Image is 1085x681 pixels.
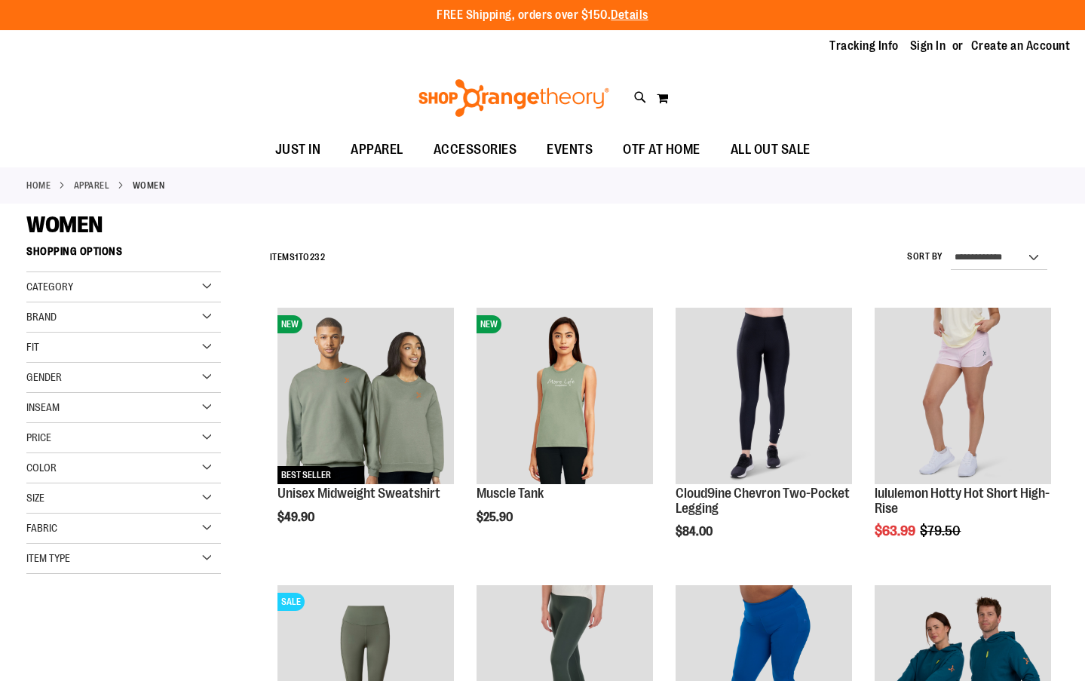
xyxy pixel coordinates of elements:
span: Brand [26,311,57,323]
span: Fit [26,341,39,353]
span: NEW [477,315,501,333]
span: BEST SELLER [277,466,335,484]
span: $25.90 [477,511,515,524]
a: Create an Account [971,38,1071,54]
strong: WOMEN [133,179,165,192]
img: lululemon Hotty Hot Short High-Rise [875,308,1051,484]
a: Cloud9ine Chevron Two-Pocket Legging [676,486,850,516]
span: $49.90 [277,511,317,524]
span: Fabric [26,522,57,534]
span: ALL OUT SALE [731,133,811,167]
span: $63.99 [875,523,918,538]
span: Color [26,462,57,474]
span: Item Type [26,552,70,564]
span: 1 [295,252,299,262]
span: 232 [310,252,326,262]
span: $84.00 [676,525,715,538]
a: Sign In [910,38,946,54]
img: Muscle Tank [477,308,653,484]
span: ACCESSORIES [434,133,517,167]
a: Details [611,8,648,22]
img: Cloud9ine Chevron Two-Pocket Legging [676,308,852,484]
a: Cloud9ine Chevron Two-Pocket Legging [676,308,852,486]
span: $79.50 [920,523,963,538]
div: product [668,300,860,577]
span: Category [26,281,73,293]
img: Unisex Midweight Sweatshirt [277,308,454,484]
label: Sort By [907,250,943,263]
span: Size [26,492,44,504]
div: product [867,300,1059,577]
a: Unisex Midweight SweatshirtNEWBEST SELLER [277,308,454,486]
span: APPAREL [351,133,403,167]
a: APPAREL [74,179,110,192]
a: Home [26,179,51,192]
span: Gender [26,371,62,383]
div: product [270,300,461,562]
p: FREE Shipping, orders over $150. [437,7,648,24]
a: Muscle TankNEW [477,308,653,486]
h2: Items to [270,246,326,269]
span: OTF AT HOME [623,133,700,167]
a: Unisex Midweight Sweatshirt [277,486,440,501]
a: Muscle Tank [477,486,544,501]
img: Shop Orangetheory [416,79,611,117]
span: Price [26,431,51,443]
span: WOMEN [26,212,103,238]
span: NEW [277,315,302,333]
span: Inseam [26,401,60,413]
span: JUST IN [275,133,321,167]
span: EVENTS [547,133,593,167]
a: lululemon Hotty Hot Short High-Rise [875,308,1051,486]
a: lululemon Hotty Hot Short High-Rise [875,486,1050,516]
div: product [469,300,661,562]
span: SALE [277,593,305,611]
strong: Shopping Options [26,238,221,272]
a: Tracking Info [829,38,899,54]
